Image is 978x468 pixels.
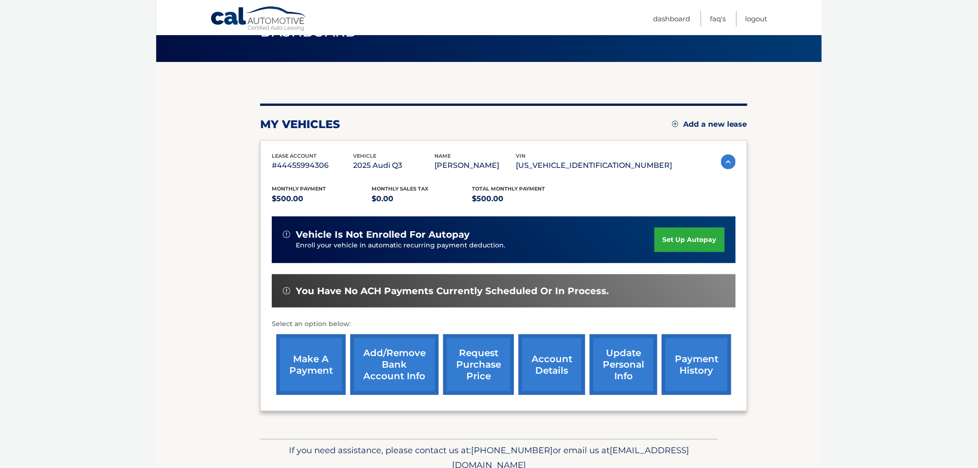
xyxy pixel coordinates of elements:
[272,319,736,330] p: Select an option below:
[519,334,585,395] a: account details
[516,159,672,172] p: [US_VEHICLE_IDENTIFICATION_NUMBER]
[260,117,340,131] h2: my vehicles
[653,11,690,26] a: Dashboard
[272,192,372,205] p: $500.00
[353,153,376,159] span: vehicle
[721,154,736,169] img: accordion-active.svg
[471,445,553,456] span: [PHONE_NUMBER]
[443,334,514,395] a: request purchase price
[434,153,451,159] span: name
[434,159,516,172] p: [PERSON_NAME]
[272,159,353,172] p: #44455994306
[372,192,472,205] p: $0.00
[296,240,654,251] p: Enroll your vehicle in automatic recurring payment deduction.
[296,285,609,297] span: You have no ACH payments currently scheduled or in process.
[672,121,678,127] img: add.svg
[590,334,657,395] a: update personal info
[283,231,290,238] img: alert-white.svg
[276,334,346,395] a: make a payment
[350,334,439,395] a: Add/Remove bank account info
[272,153,317,159] span: lease account
[472,192,572,205] p: $500.00
[272,185,326,192] span: Monthly Payment
[472,185,545,192] span: Total Monthly Payment
[283,287,290,295] img: alert-white.svg
[516,153,526,159] span: vin
[210,6,307,33] a: Cal Automotive
[296,229,470,240] span: vehicle is not enrolled for autopay
[710,11,726,26] a: FAQ's
[654,228,725,252] a: set up autopay
[746,11,768,26] a: Logout
[662,334,731,395] a: payment history
[353,159,434,172] p: 2025 Audi Q3
[372,185,429,192] span: Monthly sales Tax
[672,120,747,129] a: Add a new lease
